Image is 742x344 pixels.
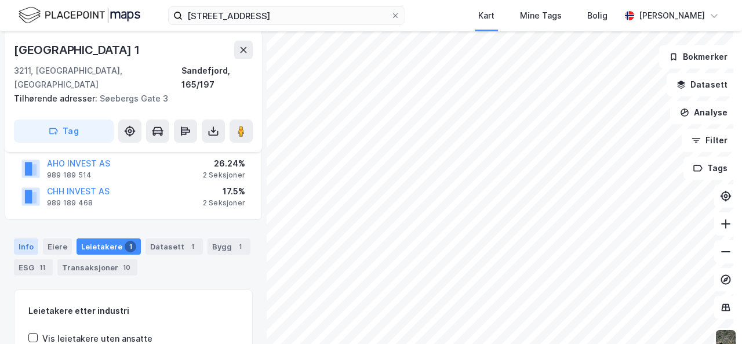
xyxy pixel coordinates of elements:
div: [GEOGRAPHIC_DATA] 1 [14,41,142,59]
div: 3211, [GEOGRAPHIC_DATA], [GEOGRAPHIC_DATA] [14,64,181,92]
div: [PERSON_NAME] [639,9,705,23]
button: Filter [682,129,737,152]
div: Bolig [587,9,608,23]
div: Kontrollprogram for chat [684,288,742,344]
div: Bygg [208,238,250,255]
div: 2 Seksjoner [203,198,245,208]
button: Datasett [667,73,737,96]
div: 2 Seksjoner [203,171,245,180]
button: Bokmerker [659,45,737,68]
iframe: Chat Widget [684,288,742,344]
div: Leietakere etter industri [28,304,238,318]
div: Transaksjoner [57,259,137,276]
div: Kart [478,9,494,23]
button: Analyse [670,101,737,124]
div: 1 [125,241,136,252]
div: 989 189 468 [47,198,93,208]
div: Datasett [146,238,203,255]
div: 1 [234,241,246,252]
div: Søebergs Gate 3 [14,92,243,106]
div: Eiere [43,238,72,255]
div: 989 189 514 [47,171,92,180]
button: Tags [683,157,737,180]
div: 26.24% [203,157,245,171]
div: 10 [121,262,133,273]
img: logo.f888ab2527a4732fd821a326f86c7f29.svg [19,5,140,26]
div: Sandefjord, 165/197 [181,64,253,92]
div: 1 [187,241,198,252]
button: Tag [14,120,114,143]
div: Info [14,238,38,255]
div: 17.5% [203,184,245,198]
span: Tilhørende adresser: [14,93,100,103]
div: Leietakere [77,238,141,255]
div: 11 [37,262,48,273]
input: Søk på adresse, matrikkel, gårdeiere, leietakere eller personer [183,7,391,24]
div: ESG [14,259,53,276]
div: Mine Tags [520,9,562,23]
